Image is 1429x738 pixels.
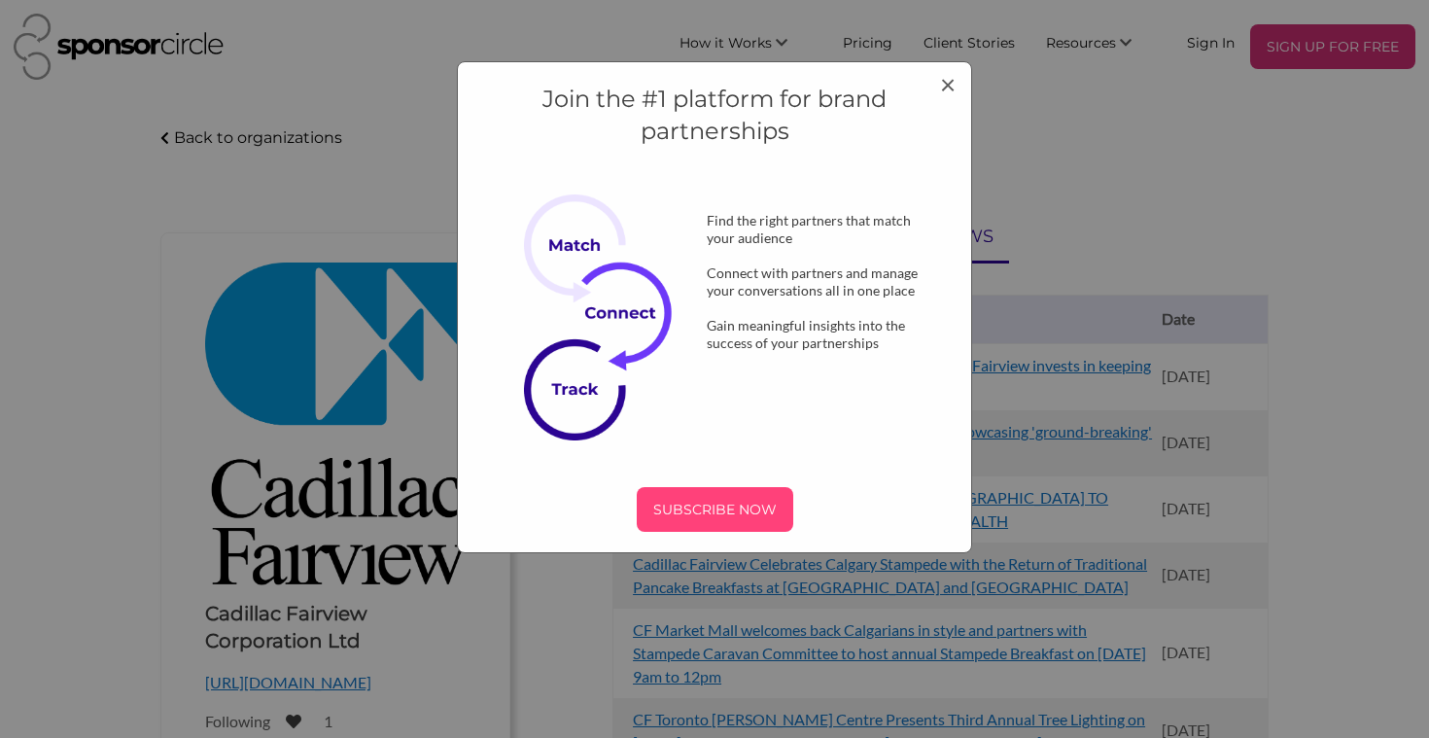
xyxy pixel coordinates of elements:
div: Gain meaningful insights into the success of your partnerships [676,317,951,352]
h4: Join the #1 platform for brand partnerships [478,83,951,148]
img: Subscribe Now Image [524,194,691,440]
div: Connect with partners and manage your conversations all in one place [676,264,951,299]
p: SUBSCRIBE NOW [645,495,785,524]
span: × [940,67,956,100]
div: Find the right partners that match your audience [676,212,951,247]
button: Close modal [940,70,956,97]
a: SUBSCRIBE NOW [478,487,951,532]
